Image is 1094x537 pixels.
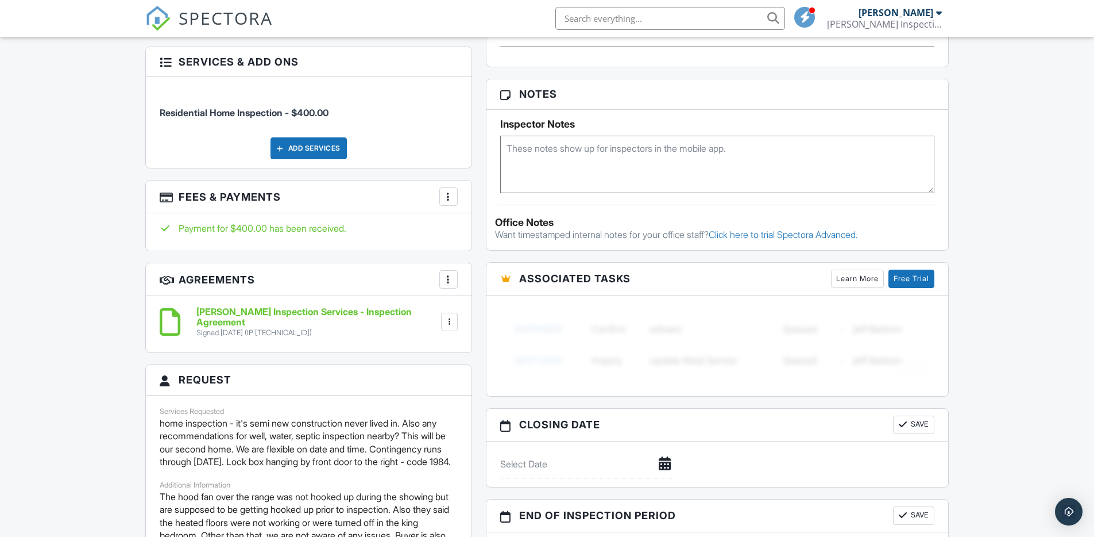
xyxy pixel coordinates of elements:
[196,328,439,337] div: Signed [DATE] (IP [TECHNICAL_ID])
[146,181,471,213] h3: Fees & Payments
[145,16,273,40] a: SPECTORA
[270,137,347,159] div: Add Services
[160,86,458,128] li: Service: Residential Home Inspection
[555,7,785,30] input: Search everything...
[500,118,935,130] h5: Inspector Notes
[486,79,949,109] h3: Notes
[1055,498,1083,526] div: Open Intercom Messenger
[500,304,935,385] img: blurred-tasks-251b60f19c3f713f9215ee2a18cbf2105fc2d72fcd585247cf5e9ec0c957c1dd.png
[160,481,230,489] label: Additional Information
[495,217,940,228] div: Office Notes
[179,6,273,30] span: SPECTORA
[888,270,934,288] a: Free Trial
[145,6,171,31] img: The Best Home Inspection Software - Spectora
[831,270,884,288] a: Learn More
[495,228,940,241] p: Want timestamped internal notes for your office staff?
[160,417,458,469] p: home inspection - it's semi new construction never lived in. Also any recommendations for well, w...
[146,47,471,77] h3: Services & Add ons
[893,416,934,434] button: Save
[519,271,631,286] span: Associated Tasks
[160,107,328,118] span: Residential Home Inspection - $400.00
[519,508,676,523] span: End of Inspection Period
[146,263,471,296] h3: Agreements
[519,417,600,432] span: Closing date
[146,365,471,395] h3: Request
[196,307,439,327] h6: [PERSON_NAME] Inspection Services - Inspection Agreement
[500,450,673,478] input: Select Date
[709,229,858,240] a: Click here to trial Spectora Advanced.
[160,407,224,416] label: Services Requested
[827,18,942,30] div: Keehan Inspection Services, LLC
[893,507,934,525] button: Save
[196,307,439,337] a: [PERSON_NAME] Inspection Services - Inspection Agreement Signed [DATE] (IP [TECHNICAL_ID])
[160,222,458,235] div: Payment for $400.00 has been received.
[859,7,933,18] div: [PERSON_NAME]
